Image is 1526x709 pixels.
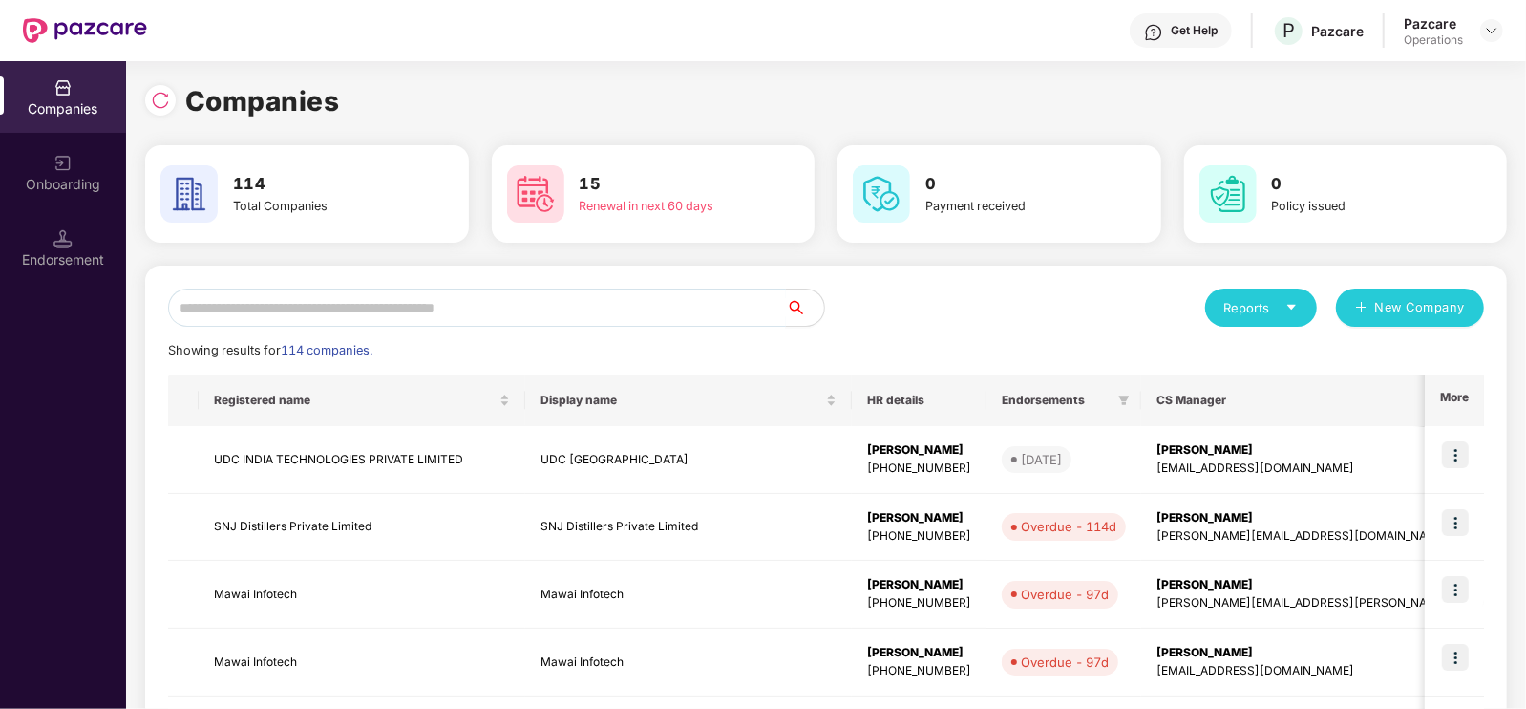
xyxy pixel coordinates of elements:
div: [PERSON_NAME] [867,576,971,594]
div: [PERSON_NAME] [867,509,971,527]
td: Mawai Infotech [525,561,852,629]
span: Registered name [214,393,496,408]
th: More [1425,375,1484,426]
div: [PHONE_NUMBER] [867,594,971,612]
div: Operations [1404,32,1463,48]
img: icon [1442,644,1469,671]
img: svg+xml;base64,PHN2ZyBpZD0iQ29tcGFuaWVzIiB4bWxucz0iaHR0cDovL3d3dy53My5vcmcvMjAwMC9zdmciIHdpZHRoPS... [53,78,73,97]
div: Payment received [925,197,1090,216]
h3: 15 [580,172,744,197]
div: Pazcare [1311,22,1364,40]
img: icon [1442,441,1469,468]
td: Mawai Infotech [199,629,525,697]
span: filter [1114,389,1134,412]
span: Endorsements [1002,393,1111,408]
div: Reports [1224,298,1298,317]
div: Policy issued [1272,197,1436,216]
span: filter [1118,395,1130,406]
span: plus [1355,301,1367,316]
span: Showing results for [168,343,372,357]
th: Registered name [199,375,525,426]
td: Mawai Infotech [525,629,852,697]
h1: Companies [185,80,340,122]
img: svg+xml;base64,PHN2ZyB4bWxucz0iaHR0cDovL3d3dy53My5vcmcvMjAwMC9zdmciIHdpZHRoPSI2MCIgaGVpZ2h0PSI2MC... [507,165,564,223]
div: Get Help [1171,23,1218,38]
span: P [1282,19,1295,42]
div: [PERSON_NAME] [867,441,971,460]
div: Overdue - 114d [1021,517,1116,536]
div: Overdue - 97d [1021,585,1109,604]
td: UDC [GEOGRAPHIC_DATA] [525,426,852,494]
img: svg+xml;base64,PHN2ZyB3aWR0aD0iMjAiIGhlaWdodD0iMjAiIHZpZXdCb3g9IjAgMCAyMCAyMCIgZmlsbD0ibm9uZSIgeG... [53,154,73,173]
img: svg+xml;base64,PHN2ZyB4bWxucz0iaHR0cDovL3d3dy53My5vcmcvMjAwMC9zdmciIHdpZHRoPSI2MCIgaGVpZ2h0PSI2MC... [853,165,910,223]
span: Display name [540,393,822,408]
td: SNJ Distillers Private Limited [199,494,525,562]
div: Total Companies [233,197,397,216]
div: [DATE] [1021,450,1062,469]
button: plusNew Company [1336,289,1484,327]
span: search [785,300,824,315]
td: SNJ Distillers Private Limited [525,494,852,562]
img: svg+xml;base64,PHN2ZyBpZD0iSGVscC0zMngzMiIgeG1sbnM9Imh0dHA6Ly93d3cudzMub3JnLzIwMDAvc3ZnIiB3aWR0aD... [1144,23,1163,42]
div: [PHONE_NUMBER] [867,460,971,478]
img: svg+xml;base64,PHN2ZyB4bWxucz0iaHR0cDovL3d3dy53My5vcmcvMjAwMC9zdmciIHdpZHRoPSI2MCIgaGVpZ2h0PSI2MC... [160,165,218,223]
span: New Company [1375,298,1466,317]
button: search [785,289,825,327]
div: [PHONE_NUMBER] [867,662,971,680]
img: New Pazcare Logo [23,18,147,43]
th: HR details [852,375,986,426]
div: [PHONE_NUMBER] [867,527,971,546]
img: icon [1442,509,1469,536]
td: UDC INDIA TECHNOLOGIES PRIVATE LIMITED [199,426,525,494]
h3: 0 [1272,172,1436,197]
img: svg+xml;base64,PHN2ZyB4bWxucz0iaHR0cDovL3d3dy53My5vcmcvMjAwMC9zdmciIHdpZHRoPSI2MCIgaGVpZ2h0PSI2MC... [1199,165,1257,223]
img: svg+xml;base64,PHN2ZyBpZD0iUmVsb2FkLTMyeDMyIiB4bWxucz0iaHR0cDovL3d3dy53My5vcmcvMjAwMC9zdmciIHdpZH... [151,91,170,110]
span: caret-down [1285,301,1298,313]
img: svg+xml;base64,PHN2ZyB3aWR0aD0iMTQuNSIgaGVpZ2h0PSIxNC41IiB2aWV3Qm94PSIwIDAgMTYgMTYiIGZpbGw9Im5vbm... [53,229,73,248]
span: 114 companies. [281,343,372,357]
div: Renewal in next 60 days [580,197,744,216]
h3: 0 [925,172,1090,197]
h3: 114 [233,172,397,197]
div: [PERSON_NAME] [867,644,971,662]
div: Pazcare [1404,14,1463,32]
td: Mawai Infotech [199,561,525,629]
th: Display name [525,375,852,426]
img: svg+xml;base64,PHN2ZyBpZD0iRHJvcGRvd24tMzJ4MzIiIHhtbG5zPSJodHRwOi8vd3d3LnczLm9yZy8yMDAwL3N2ZyIgd2... [1484,23,1499,38]
img: icon [1442,576,1469,603]
div: Overdue - 97d [1021,653,1109,672]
